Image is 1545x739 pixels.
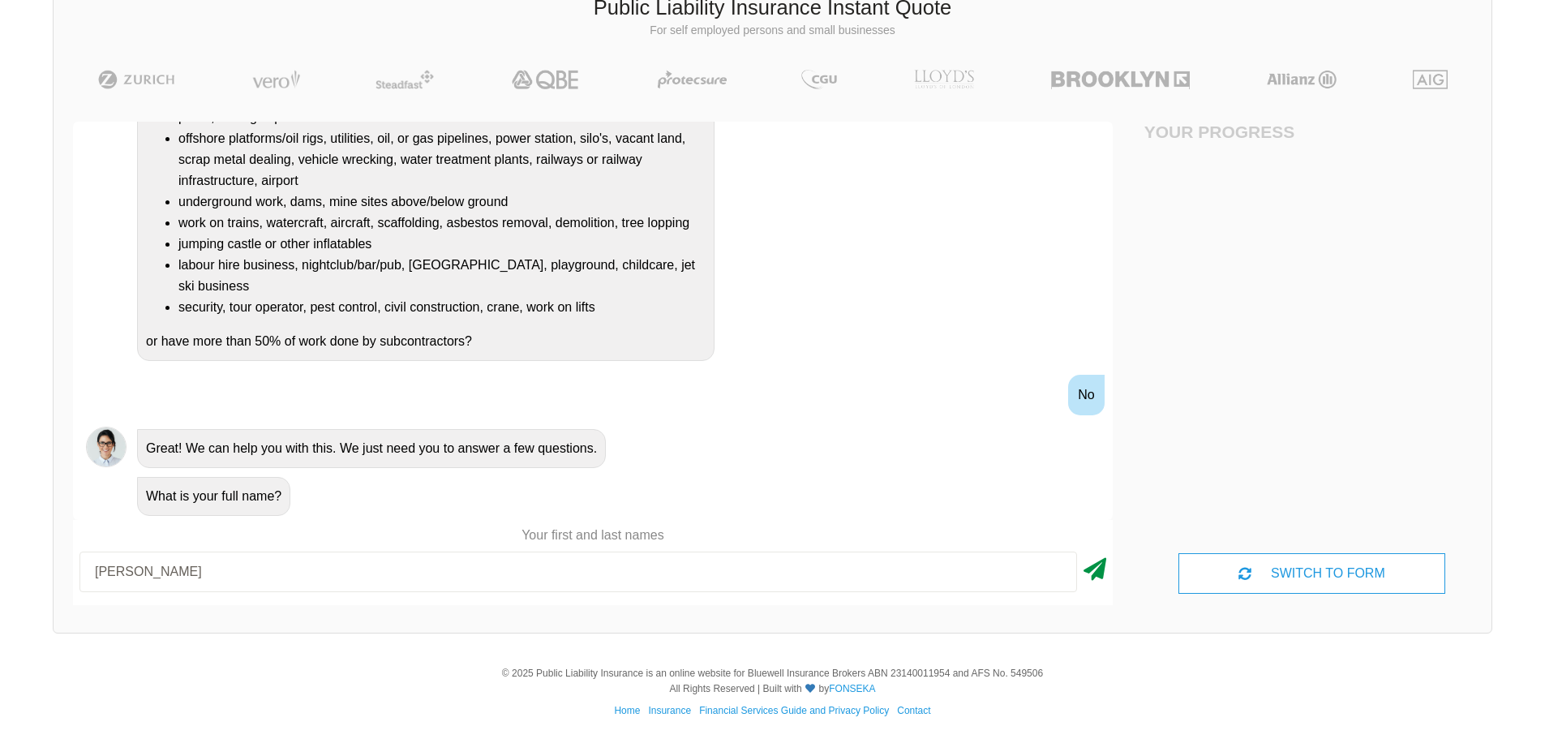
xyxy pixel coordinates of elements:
div: No [1068,375,1104,415]
div: SWITCH TO FORM [1178,553,1444,594]
img: Allianz | Public Liability Insurance [1259,70,1345,89]
li: labour hire business, nightclub/bar/pub, [GEOGRAPHIC_DATA], playground, childcare, jet ski business [178,255,706,297]
img: Protecsure | Public Liability Insurance [651,70,733,89]
div: Great! We can help you with this. We just need you to answer a few questions. [137,429,606,468]
img: QBE | Public Liability Insurance [502,70,590,89]
p: For self employed persons and small businesses [66,23,1479,39]
h4: Your Progress [1144,122,1312,142]
a: Insurance [648,705,691,716]
li: work on trains, watercraft, aircraft, scaffolding, asbestos removal, demolition, tree lopping [178,213,706,234]
img: Brooklyn | Public Liability Insurance [1045,70,1196,89]
img: Vero | Public Liability Insurance [245,70,307,89]
li: jumping castle or other inflatables [178,234,706,255]
input: Your first and last names [79,552,1077,592]
li: underground work, dams, mine sites above/below ground [178,191,706,213]
li: security, tour operator, pest control, civil construction, crane, work on lifts [178,297,706,318]
img: Steadfast | Public Liability Insurance [369,70,440,89]
img: Zurich | Public Liability Insurance [91,70,182,89]
img: LLOYD's | Public Liability Insurance [905,70,983,89]
a: FONSEKA [829,683,875,694]
img: AIG | Public Liability Insurance [1406,70,1454,89]
a: Home [614,705,640,716]
li: offshore platforms/oil rigs, utilities, oil, or gas pipelines, power station, silo's, vacant land... [178,128,706,191]
a: Financial Services Guide and Privacy Policy [699,705,889,716]
img: CGU | Public Liability Insurance [795,70,843,89]
div: Do you undertake any work on or operate a business that is/has a: or have more than 50% of work d... [137,56,715,361]
img: Chatbot | PLI [86,427,127,467]
a: Contact [897,705,930,716]
p: Your first and last names [73,526,1113,544]
div: What is your full name? [137,477,290,516]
